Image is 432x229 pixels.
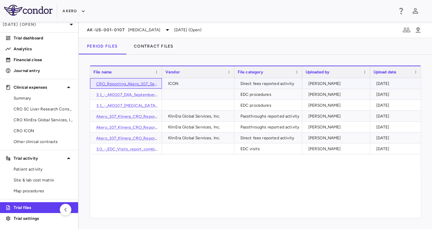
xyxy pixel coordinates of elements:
div: [PERSON_NAME] [308,122,367,133]
div: ICON [168,78,231,89]
div: [DATE] [376,111,418,122]
div: [DATE] [376,143,418,154]
span: CRO SC Liver Research Consortium LLC [14,106,73,112]
a: Akero_107_Klinera_CRO_Reporting_Sept_2025_Pass-Throughs_jSlJeD5.csv [96,114,238,119]
span: Patient activity [14,166,73,172]
div: KlinEra Global Services, Inc. [168,133,231,143]
p: Trial files [14,205,73,211]
span: Site & lab cost matrix [14,177,73,183]
a: 3.1_-_AK0107_DXA_September_2025_Condor_Upload.csv [96,92,204,97]
span: [DATE] (Open) [174,27,202,33]
div: Direct fees reported activity [240,78,299,89]
a: Akero_107_Klinera_CRO_Reporting_Sept_2025_Pass-Throughs.csv [96,125,222,130]
img: logo-full-BYUhSk78.svg [4,5,53,16]
div: [DATE] [376,100,418,111]
div: EDC visits [240,143,299,154]
p: Analytics [14,46,73,52]
div: [PERSON_NAME] [308,89,367,100]
div: EDC procedures [240,100,299,111]
button: Period Files [79,38,126,54]
div: [DATE] [376,89,418,100]
div: [PERSON_NAME] [308,78,367,89]
div: [PERSON_NAME] [308,100,367,111]
div: [DATE] [376,133,418,143]
div: Passthroughs reported activity [240,111,300,122]
div: [PERSON_NAME] [308,111,367,122]
span: File category [238,70,264,74]
p: Trial dashboard [14,35,73,41]
p: Trial settings [14,215,73,222]
div: Passthroughs reported activity [240,122,300,133]
span: CRO KlinEra Global Services, Inc. [14,117,73,123]
div: [PERSON_NAME] [308,133,367,143]
span: Other clinical contracts [14,139,73,145]
p: Clinical expenses [14,84,65,90]
div: KlinEra Global Services, Inc. [168,122,231,133]
p: Financial close [14,57,73,63]
div: KlinEra Global Services, Inc. [168,111,231,122]
div: [DATE] [376,122,418,133]
span: AK-US-001-0107 [87,27,125,33]
div: EDC procedures [240,89,299,100]
span: Vendor [165,70,180,74]
a: CRO_Reporting_Akero_107_Sep_2025_Direct_Fees.csv [96,82,200,86]
a: 3.0_-_EDC_Visits_report_combined_107_September_2025_Upload.csv [96,147,228,152]
div: [DATE] [376,78,418,89]
span: CRO ICON [14,128,73,134]
p: Trial activity [14,155,65,161]
span: [MEDICAL_DATA] [128,27,161,33]
a: 3.1_-_AK0107_[MEDICAL_DATA]_September_Condor_Upload_2025.csv [96,103,229,108]
div: [PERSON_NAME] [308,143,367,154]
button: Akero [62,6,85,17]
span: Map procedures [14,188,73,194]
a: Akero_107_Klinera_CRO_Reporting_Sept_2025_Direct_Fees.csv [96,136,217,141]
span: Uploaded by [306,70,330,74]
div: Direct fees reported activity [240,133,299,143]
span: File name [93,70,112,74]
span: Upload date [374,70,397,74]
span: Summary [14,95,73,101]
button: Contract Files [126,38,182,54]
p: Journal entry [14,68,73,74]
p: [DATE] (Open) [3,21,67,28]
